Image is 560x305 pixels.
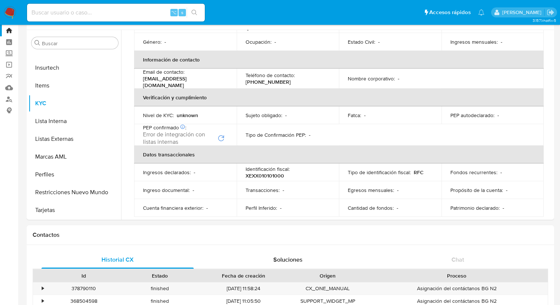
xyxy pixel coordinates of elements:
button: Lista Interna [29,112,121,130]
p: PEP confirmado : [143,124,186,131]
p: - [164,39,166,45]
button: Items [29,77,121,95]
p: - [378,39,380,45]
input: Buscar [42,40,115,47]
p: Propósito de la cuenta : [450,187,503,193]
div: 378790110 [46,282,122,295]
span: Historial CX [101,255,134,264]
div: Estado [127,272,193,279]
p: adriana.camarilloduran@mercadolibre.com.mx [502,9,544,16]
p: Identificación fiscal : [246,166,290,172]
p: unknown [177,112,198,119]
button: Perfiles [29,166,121,183]
div: Origen [295,272,360,279]
span: s [181,9,183,16]
span: 3.157.1-hotfix-5 [533,17,556,23]
p: - [397,187,399,193]
button: Listas Externas [29,130,121,148]
h1: Contactos [33,231,548,239]
button: Insurtech [29,59,121,77]
p: Género : [143,39,161,45]
p: Patrimonio declarado : [450,205,500,211]
button: Reintentar [217,135,225,142]
div: Fecha de creación [203,272,284,279]
p: [PHONE_NUMBER] [246,79,291,85]
div: Proceso [371,272,543,279]
p: Transacciones : [246,187,280,193]
p: Ingreso documental : [143,187,190,193]
p: - [194,169,195,176]
div: CX_ONE_MANUAL [290,282,366,295]
div: Asignación del contáctanos BG N2 [366,282,548,295]
p: - [247,26,249,33]
p: - [274,39,276,45]
p: Fondos recurrentes : [450,169,497,176]
p: - [193,187,194,193]
th: Datos transaccionales [134,146,544,163]
p: - [309,132,310,138]
p: Tipo de identificación fiscal : [348,169,411,176]
button: KYC [29,95,121,112]
p: Teléfono de contacto : [246,72,295,79]
p: Sujeto obligado : [246,112,282,119]
div: [DATE] 11:58:24 [197,282,290,295]
p: Fatca : [348,112,361,119]
a: Salir [547,9,554,16]
p: RFC [414,169,424,176]
p: PEP autodeclarado : [450,112,494,119]
th: Verificación y cumplimiento [134,89,544,106]
a: Notificaciones [478,9,484,16]
p: - [285,112,287,119]
p: - [206,205,208,211]
button: Buscar [34,40,40,46]
p: [EMAIL_ADDRESS][DOMAIN_NAME] [143,75,225,89]
span: Chat [451,255,464,264]
button: Tarjetas [29,201,121,219]
p: Ingresos declarados : [143,169,191,176]
div: • [42,285,44,292]
p: Egresos mensuales : [348,187,394,193]
button: Marcas AML [29,148,121,166]
p: - [501,39,502,45]
input: Buscar usuario o caso... [27,8,205,17]
p: Perfil Inferido : [246,205,277,211]
span: ⌥ [171,9,177,16]
p: - [280,205,281,211]
p: - [503,205,504,211]
p: - [500,169,502,176]
p: - [398,75,399,82]
p: Estado Civil : [348,39,375,45]
p: Cuenta financiera exterior : [143,205,203,211]
span: Accesos rápidos [429,9,471,16]
span: Soluciones [273,255,303,264]
div: Id [51,272,117,279]
p: - [364,112,366,119]
p: Nombre corporativo : [348,75,395,82]
button: search-icon [187,7,202,18]
p: Cantidad de fondos : [348,205,394,211]
p: Tipo de Confirmación PEP : [246,132,306,138]
p: - [497,112,499,119]
p: - [506,187,507,193]
p: Nivel de KYC : [143,112,174,119]
p: XEXX010101000 [246,172,284,179]
div: • [42,298,44,305]
p: Ocupación : [246,39,271,45]
span: Error de integración con listas internas [143,131,216,146]
th: Información de contacto [134,51,544,69]
p: Ingresos mensuales : [450,39,498,45]
p: - [283,187,284,193]
div: finished [122,282,198,295]
button: Restricciones Nuevo Mundo [29,183,121,201]
p: - [397,205,398,211]
p: Email de contacto : [143,69,184,75]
